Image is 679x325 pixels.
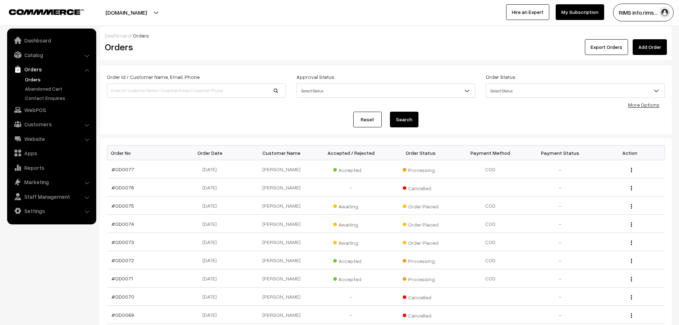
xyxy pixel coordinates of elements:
[556,4,604,20] a: My Subscription
[333,219,369,228] span: Awaiting
[403,274,438,283] span: Processing
[177,288,247,306] td: [DATE]
[595,146,665,160] th: Action
[631,204,632,209] img: Menu
[23,94,94,102] a: Contact Enquires
[9,147,94,159] a: Apps
[525,178,595,197] td: -
[316,178,386,197] td: -
[133,32,149,39] span: Orders
[403,164,438,174] span: Processing
[177,251,247,269] td: [DATE]
[316,306,386,324] td: -
[525,215,595,233] td: -
[9,190,94,203] a: Staff Management
[9,9,84,15] img: COMMMERCE
[628,102,659,108] a: More Options
[177,160,247,178] td: [DATE]
[247,288,317,306] td: [PERSON_NAME]
[403,292,438,301] span: Cancelled
[525,288,595,306] td: -
[403,255,438,265] span: Processing
[456,251,525,269] td: COD
[631,295,632,300] img: Menu
[107,83,286,98] input: Order Id / Customer Name / Customer Email / Customer Phone
[177,197,247,215] td: [DATE]
[112,221,134,227] a: #OD0074
[525,251,595,269] td: -
[81,4,172,21] button: [DOMAIN_NAME]
[333,255,369,265] span: Accepted
[23,76,94,83] a: Orders
[105,32,131,39] a: Dashboard
[177,269,247,288] td: [DATE]
[297,73,334,81] label: Approval Status
[525,146,595,160] th: Payment Status
[177,306,247,324] td: [DATE]
[631,186,632,191] img: Menu
[506,4,549,20] a: Hire an Expert
[631,277,632,281] img: Menu
[403,219,438,228] span: Order Placed
[456,197,525,215] td: COD
[631,222,632,227] img: Menu
[633,39,667,55] a: Add Order
[631,240,632,245] img: Menu
[112,203,134,209] a: #OD0075
[247,269,317,288] td: [PERSON_NAME]
[9,7,71,16] a: COMMMERCE
[9,176,94,188] a: Marketing
[112,275,133,281] a: #OD0071
[386,146,456,160] th: Order Status
[112,166,134,172] a: #OD0077
[9,49,94,61] a: Catalog
[631,259,632,263] img: Menu
[456,160,525,178] td: COD
[525,233,595,251] td: -
[112,257,134,263] a: #OD0072
[659,7,670,18] img: user
[177,178,247,197] td: [DATE]
[333,274,369,283] span: Accepted
[112,312,134,318] a: #OD0069
[105,32,667,39] div: /
[247,251,317,269] td: [PERSON_NAME]
[247,197,317,215] td: [PERSON_NAME]
[112,239,134,245] a: #OD0073
[525,306,595,324] td: -
[403,310,438,319] span: Cancelled
[333,164,369,174] span: Accepted
[333,237,369,247] span: Awaiting
[9,132,94,145] a: Website
[486,83,665,98] span: Select Status
[403,201,438,210] span: Order Placed
[247,178,317,197] td: [PERSON_NAME]
[456,269,525,288] td: COD
[525,160,595,178] td: -
[9,34,94,47] a: Dashboard
[107,146,177,160] th: Order No
[390,112,418,127] button: Search
[112,184,134,191] a: #OD0076
[9,204,94,217] a: Settings
[403,237,438,247] span: Order Placed
[9,118,94,131] a: Customers
[486,73,515,81] label: Order Status
[456,215,525,233] td: COD
[247,233,317,251] td: [PERSON_NAME]
[403,183,438,192] span: Cancelled
[297,83,475,98] span: Select Status
[525,197,595,215] td: -
[353,112,382,127] a: Reset
[456,146,525,160] th: Payment Method
[9,103,94,116] a: WebPOS
[456,233,525,251] td: COD
[112,294,134,300] a: #OD0070
[9,161,94,174] a: Reports
[297,85,475,97] span: Select Status
[247,306,317,324] td: [PERSON_NAME]
[316,288,386,306] td: -
[316,146,386,160] th: Accepted / Rejected
[333,201,369,210] span: Awaiting
[177,146,247,160] th: Order Date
